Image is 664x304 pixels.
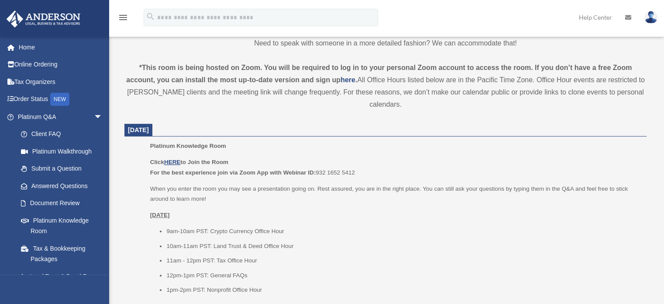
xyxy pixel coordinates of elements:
[150,212,170,218] u: [DATE]
[341,76,355,84] a: here
[166,255,640,266] li: 11am - 12pm PST: Tax Office Hour
[12,160,116,178] a: Submit a Question
[6,108,116,126] a: Platinum Q&Aarrow_drop_down
[166,270,640,281] li: 12pm-1pm PST: General FAQs
[12,143,116,160] a: Platinum Walkthrough
[644,11,657,24] img: User Pic
[12,268,116,285] a: Land Trust & Deed Forum
[150,143,226,149] span: Platinum Knowledge Room
[12,177,116,195] a: Answered Questions
[166,241,640,252] li: 10am-11am PST: Land Trust & Deed Office Hour
[126,64,632,84] strong: *This room is being hosted on Zoom. You will be required to log in to your personal Zoom account ...
[118,15,128,23] a: menu
[164,159,180,165] a: HERE
[12,195,116,212] a: Document Review
[94,108,111,126] span: arrow_drop_down
[6,38,116,56] a: Home
[128,126,149,133] span: [DATE]
[6,73,116,91] a: Tax Organizers
[6,91,116,108] a: Order StatusNEW
[6,56,116,73] a: Online Ordering
[124,37,647,49] p: Need to speak with someone in a more detailed fashion? We can accommodate that!
[124,62,647,111] div: All Office Hours listed below are in the Pacific Time Zone. Office Hour events are restricted to ...
[150,157,640,178] p: 932 1652 5412
[146,12,155,21] i: search
[355,76,357,84] strong: .
[150,159,228,165] b: Click to Join the Room
[12,126,116,143] a: Client FAQ
[150,169,316,176] b: For the best experience join via Zoom App with Webinar ID:
[4,10,83,28] img: Anderson Advisors Platinum Portal
[50,93,69,106] div: NEW
[12,212,111,240] a: Platinum Knowledge Room
[12,240,116,268] a: Tax & Bookkeeping Packages
[166,285,640,295] li: 1pm-2pm PST: Nonprofit Office Hour
[118,12,128,23] i: menu
[150,184,640,204] p: When you enter the room you may see a presentation going on. Rest assured, you are in the right p...
[166,226,640,237] li: 9am-10am PST: Crypto Currency Office Hour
